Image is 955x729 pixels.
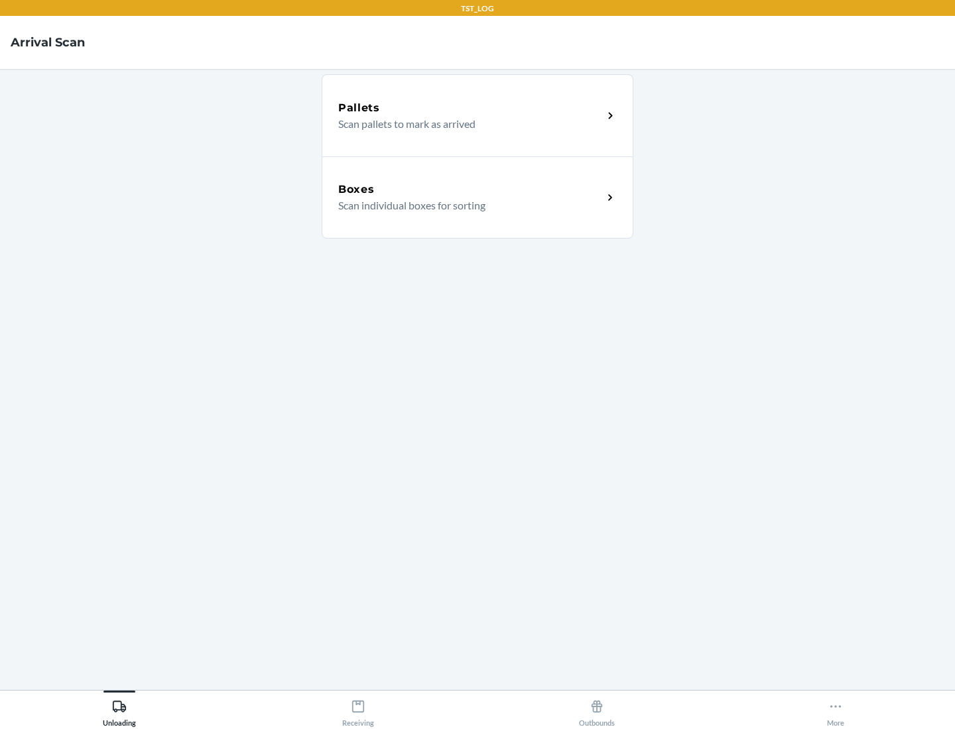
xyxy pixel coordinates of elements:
div: Outbounds [579,694,615,727]
div: More [827,694,844,727]
h5: Pallets [338,100,380,116]
p: Scan pallets to mark as arrived [338,116,592,132]
p: Scan individual boxes for sorting [338,197,592,213]
div: Receiving [342,694,374,727]
a: PalletsScan pallets to mark as arrived [322,74,633,156]
button: Outbounds [477,691,716,727]
button: Receiving [239,691,477,727]
p: TST_LOG [461,3,494,15]
h5: Boxes [338,182,375,197]
a: BoxesScan individual boxes for sorting [322,156,633,239]
button: More [716,691,955,727]
h4: Arrival Scan [11,34,85,51]
div: Unloading [103,694,136,727]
